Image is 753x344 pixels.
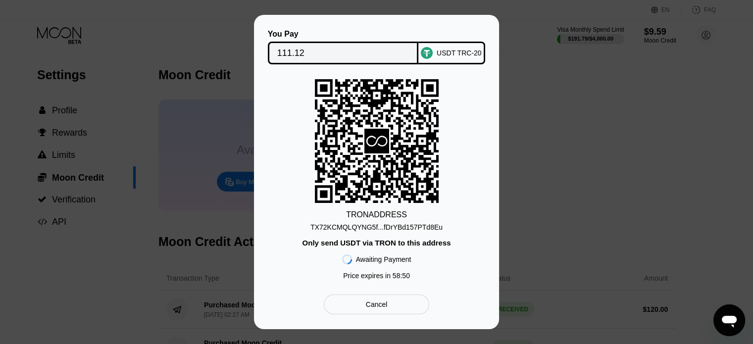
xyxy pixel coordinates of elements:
div: You PayUSDT TRC-20 [269,30,484,64]
div: TX72KCMQLQYNG5f...fDrYBd157PTd8Eu [310,219,443,231]
div: TRON ADDRESS [346,210,407,219]
div: Only send USDT via TRON to this address [302,239,451,247]
div: Price expires in [343,272,410,280]
div: TX72KCMQLQYNG5f...fDrYBd157PTd8Eu [310,223,443,231]
div: You Pay [268,30,419,39]
iframe: Button to launch messaging window [713,304,745,336]
div: USDT TRC-20 [437,49,482,57]
div: Cancel [366,300,388,309]
div: Cancel [324,295,429,314]
span: 58 : 50 [393,272,410,280]
div: Awaiting Payment [356,255,411,263]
